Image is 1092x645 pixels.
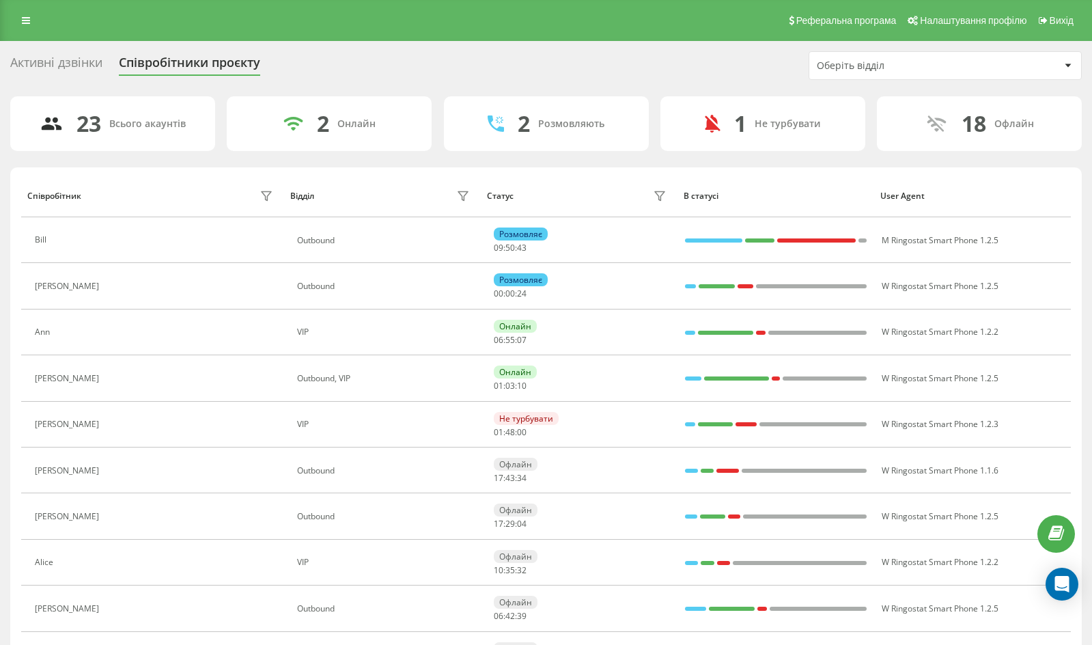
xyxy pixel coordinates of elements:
div: В статусі [684,191,867,201]
div: [PERSON_NAME] [35,466,102,476]
div: Всього акаунтів [109,118,186,130]
div: [PERSON_NAME] [35,282,102,291]
span: W Ringostat Smart Phone 1.2.5 [882,280,998,292]
div: 1 [734,111,746,137]
div: Не турбувати [494,412,559,425]
div: Офлайн [494,458,537,471]
span: Вихід [1050,15,1074,26]
div: VIP [297,558,473,567]
div: : : [494,381,527,391]
div: Офлайн [494,550,537,563]
div: [PERSON_NAME] [35,420,102,429]
span: 17 [494,472,503,484]
div: 2 [518,111,530,137]
div: Оutbound [297,282,473,291]
div: Оutbound [297,512,473,521]
span: W Ringostat Smart Phone 1.2.5 [882,510,998,522]
span: 48 [505,426,515,438]
div: : : [494,243,527,253]
span: W Ringostat Smart Phone 1.2.2 [882,556,998,568]
div: VIP [297,420,473,429]
span: 35 [505,564,515,576]
div: : : [494,474,527,483]
div: Онлайн [337,118,376,130]
div: Оutbound [297,604,473,614]
span: 07 [517,334,527,346]
div: User Agent [880,191,1064,201]
span: 43 [505,472,515,484]
span: 24 [517,288,527,299]
div: Ann [35,327,53,337]
span: W Ringostat Smart Phone 1.2.2 [882,326,998,338]
div: Офлайн [994,118,1034,130]
div: Співробітники проєкту [119,55,260,77]
span: W Ringostat Smart Phone 1.2.5 [882,372,998,384]
div: Відділ [290,191,314,201]
div: 2 [317,111,329,137]
div: Оutbound [297,236,473,245]
div: Офлайн [494,596,537,609]
div: Не турбувати [755,118,821,130]
div: Bill [35,235,50,245]
div: [PERSON_NAME] [35,604,102,614]
div: [PERSON_NAME] [35,512,102,521]
span: 00 [505,288,515,299]
div: Активні дзвінки [10,55,102,77]
span: 00 [517,426,527,438]
span: 43 [517,242,527,253]
span: 00 [494,288,503,299]
span: Налаштування профілю [920,15,1026,26]
div: : : [494,519,527,529]
span: 42 [505,610,515,622]
div: Оutbound [297,466,473,476]
span: 01 [494,426,503,438]
div: : : [494,335,527,345]
div: Alice [35,558,57,567]
span: 55 [505,334,515,346]
div: 23 [76,111,101,137]
div: : : [494,612,527,621]
span: 50 [505,242,515,253]
span: 32 [517,564,527,576]
div: : : [494,566,527,575]
span: 34 [517,472,527,484]
div: Open Intercom Messenger [1046,568,1078,601]
span: 29 [505,518,515,530]
div: Розмовляють [538,118,604,130]
div: : : [494,289,527,299]
div: [PERSON_NAME] [35,374,102,383]
div: Співробітник [27,191,81,201]
span: 03 [505,380,515,392]
span: W Ringostat Smart Phone 1.2.5 [882,603,998,614]
div: Статус [487,191,514,201]
span: 06 [494,610,503,622]
div: : : [494,428,527,437]
span: W Ringostat Smart Phone 1.1.6 [882,465,998,476]
span: W Ringostat Smart Phone 1.2.3 [882,418,998,430]
div: Оберіть відділ [817,60,980,72]
span: 17 [494,518,503,530]
span: 06 [494,334,503,346]
div: Онлайн [494,320,537,333]
span: 10 [494,564,503,576]
div: Оutbound, VIP [297,374,473,383]
span: 10 [517,380,527,392]
span: 09 [494,242,503,253]
span: 04 [517,518,527,530]
div: 18 [962,111,986,137]
div: Розмовляє [494,228,548,241]
div: Розмовляє [494,273,548,286]
span: 01 [494,380,503,392]
div: VIP [297,327,473,337]
span: Реферальна програма [796,15,897,26]
div: Офлайн [494,504,537,517]
span: 39 [517,610,527,622]
div: Онлайн [494,366,537,379]
span: M Ringostat Smart Phone 1.2.5 [882,234,998,246]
